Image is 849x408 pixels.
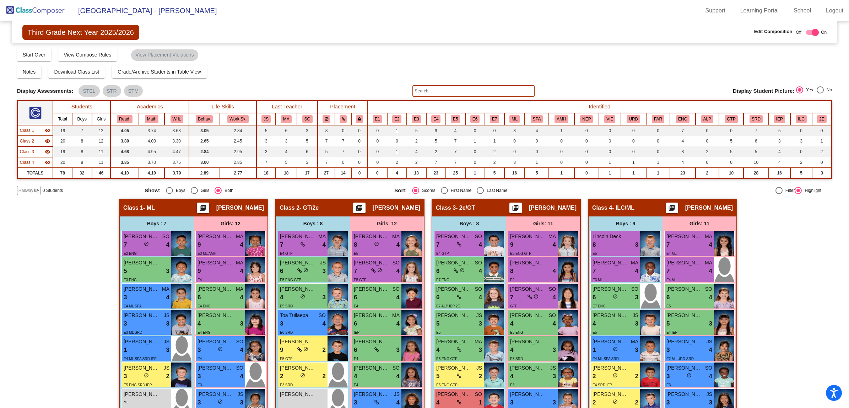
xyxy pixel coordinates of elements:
[368,113,387,125] th: American Indian or Alaska Native
[490,115,499,123] button: E7
[446,168,465,178] td: 25
[335,136,352,146] td: 7
[72,113,92,125] th: Boys
[281,115,292,123] button: MA
[117,115,133,123] button: Read.
[774,115,785,123] button: IEP
[256,168,276,178] td: 18
[392,115,401,123] button: E2
[368,157,387,168] td: 0
[79,85,99,97] mat-chip: STEL
[92,136,111,146] td: 12
[189,157,220,168] td: 3.00
[189,125,220,136] td: 3.05
[92,113,111,125] th: Girls
[373,115,382,123] button: E1
[549,113,574,125] th: Home Language - Amharic
[666,203,678,213] button: Print Students Details
[646,125,670,136] td: 0
[297,136,318,146] td: 5
[297,146,318,157] td: 6
[670,168,695,178] td: 23
[790,136,812,146] td: 3
[599,146,621,157] td: 0
[407,113,426,125] th: Black or African American
[92,168,111,178] td: 46
[525,125,548,136] td: 4
[407,136,426,146] td: 2
[812,146,832,157] td: 2
[696,125,719,136] td: 0
[189,146,220,157] td: 2.84
[667,204,676,214] mat-icon: picture_as_pdf
[72,157,92,168] td: 9
[17,125,53,136] td: Leah Boguszewski - ML
[407,146,426,157] td: 4
[446,157,465,168] td: 7
[646,113,670,125] th: Home Language - Farsi, Eastern
[368,146,387,157] td: 0
[646,136,670,146] td: 0
[302,115,313,123] button: SO
[820,5,849,16] a: Logout
[412,115,421,123] button: E3
[110,101,189,113] th: Academics
[812,113,832,125] th: Twice Exceptional- IEP/504 and GT
[504,113,525,125] th: Multi-Lingual Learner
[17,157,53,168] td: Megan Smith - ILC/ML
[110,136,139,146] td: 3.80
[652,115,664,123] button: FAR
[725,115,737,123] button: GTP
[769,157,791,168] td: 4
[318,101,367,113] th: Placement
[696,168,719,178] td: 2
[220,125,256,136] td: 2.84
[261,115,271,123] button: JS
[394,187,639,194] mat-radio-group: Select an option
[485,113,504,125] th: Multi-Racial
[788,5,817,16] a: School
[72,168,92,178] td: 32
[318,136,335,146] td: 7
[790,125,812,136] td: 0
[387,113,407,125] th: Asian
[189,168,220,178] td: 2.89
[485,136,504,146] td: 1
[465,168,485,178] td: 1
[574,146,599,157] td: 0
[145,187,161,194] span: Show:
[504,125,525,136] td: 8
[465,146,485,157] td: 0
[821,29,827,36] span: On
[256,113,276,125] th: Jami Salmeron
[198,187,210,194] div: Girls
[297,125,318,136] td: 3
[485,168,504,178] td: 5
[17,168,53,178] td: TOTALS
[509,115,519,123] button: ML
[387,168,407,178] td: 4
[131,49,198,61] mat-chip: View Placement Violations
[197,203,209,213] button: Print Students Details
[335,125,352,136] td: 0
[485,125,504,136] td: 0
[256,136,276,146] td: 3
[769,136,791,146] td: 3
[599,113,621,125] th: Home Language - Vietnamese
[426,157,446,168] td: 7
[351,168,367,178] td: 0
[426,113,446,125] th: Hispanic or Latino
[621,146,646,157] td: 0
[17,48,51,61] button: Start Over
[599,157,621,168] td: 1
[719,125,743,136] td: 0
[18,187,33,194] span: Hallway
[220,168,256,178] td: 2.77
[525,157,548,168] td: 1
[318,125,335,136] td: 8
[599,136,621,146] td: 0
[504,157,525,168] td: 8
[387,136,407,146] td: 0
[276,125,297,136] td: 6
[796,86,832,96] mat-radio-group: Select an option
